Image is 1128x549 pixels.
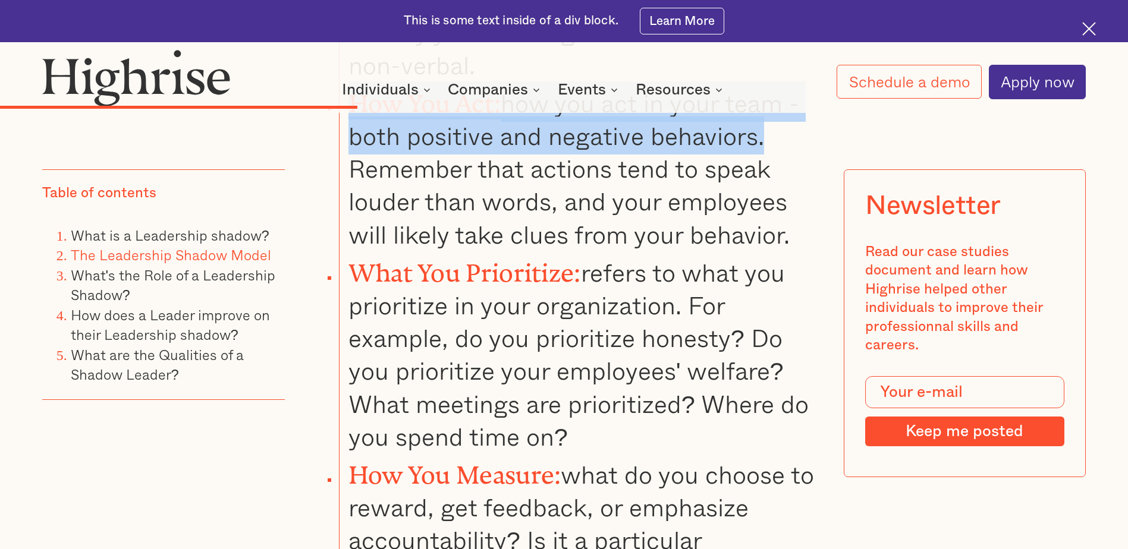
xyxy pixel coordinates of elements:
a: Learn More [640,8,725,34]
div: Events [558,83,606,97]
input: Keep me posted [865,417,1064,446]
div: Newsletter [865,191,1001,222]
li: refers to what you prioritize in your organization. For example, do you prioritize honesty? Do yo... [339,251,818,453]
input: Your e-mail [865,376,1064,408]
img: Cross icon [1082,22,1096,36]
a: What is a Leadership shadow? [71,223,269,245]
form: Modal Form [865,376,1064,446]
a: What are the Qualities of a Shadow Leader? [71,343,244,386]
div: Individuals [342,83,419,97]
strong: How You Measure: [348,461,561,477]
div: Events [558,83,621,97]
div: Individuals [342,83,434,97]
div: Resources [636,83,711,97]
div: Resources [636,83,726,97]
div: Table of contents [42,184,156,203]
a: What's the Role of a Leadership Shadow? [71,263,276,305]
li: how you act in your team -both positive and negative behaviors. Remember that actions tend to spe... [339,81,818,251]
a: The Leadership Shadow Model [71,244,271,266]
div: Companies [448,83,528,97]
div: Companies [448,83,543,97]
a: How does a Leader improve on their Leadership shadow? [71,303,270,345]
div: This is some text inside of a div block. [404,12,618,29]
div: Read our case studies document and learn how Highrise helped other individuals to improve their p... [865,242,1064,355]
a: Schedule a demo [837,65,981,99]
strong: What You Prioritize: [348,259,581,274]
img: Highrise logo [42,49,231,106]
a: Apply now [989,65,1086,99]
